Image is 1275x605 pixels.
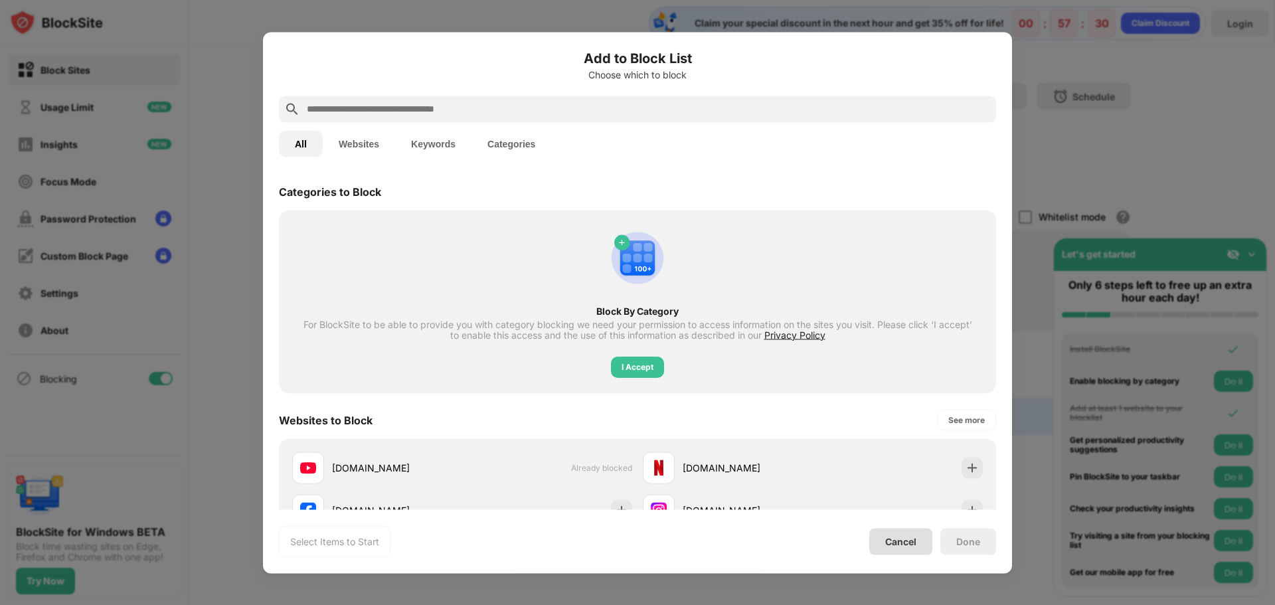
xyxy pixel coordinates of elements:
img: favicons [651,502,667,518]
button: Keywords [395,130,471,157]
div: Websites to Block [279,413,373,426]
img: search.svg [284,101,300,117]
span: Already blocked [571,463,632,473]
button: All [279,130,323,157]
div: I Accept [622,360,653,373]
img: category-add.svg [606,226,669,290]
div: Categories to Block [279,185,381,198]
img: favicons [300,502,316,518]
div: [DOMAIN_NAME] [683,461,813,475]
img: favicons [300,460,316,475]
span: Privacy Policy [764,329,825,340]
div: Select Items to Start [290,535,379,548]
div: Choose which to block [279,69,996,80]
div: Done [956,536,980,547]
img: favicons [651,460,667,475]
div: See more [948,413,985,426]
div: [DOMAIN_NAME] [332,461,462,475]
div: [DOMAIN_NAME] [332,503,462,517]
button: Websites [323,130,395,157]
h6: Add to Block List [279,48,996,68]
div: Cancel [885,536,916,547]
div: For BlockSite to be able to provide you with category blocking we need your permission to access ... [303,319,972,340]
div: [DOMAIN_NAME] [683,503,813,517]
div: Block By Category [303,305,972,316]
button: Categories [471,130,551,157]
